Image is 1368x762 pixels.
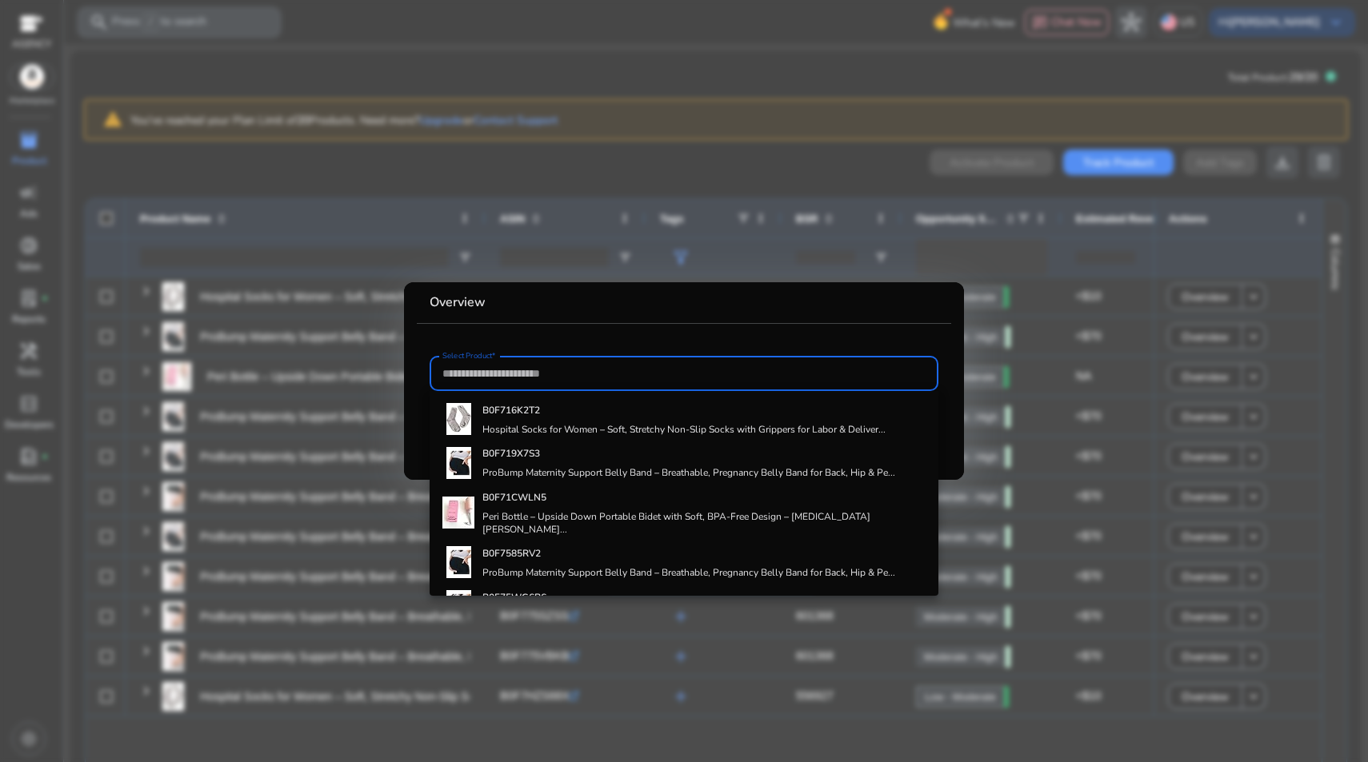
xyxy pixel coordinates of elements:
[482,466,895,479] h4: ProBump Maternity Support Belly Band – Breathable, Pregnancy Belly Band for Back, Hip & Pe...
[482,510,925,536] h4: Peri Bottle – Upside Down Portable Bidet with Soft, BPA-Free Design – [MEDICAL_DATA] [PERSON_NAME...
[442,590,474,622] img: 31J3MbyPDFL._SX38_SY50_CR,0,0,38,50_.jpg
[482,491,546,504] b: B0F71CWLN5
[442,403,474,435] img: 41dSnNfOfFL._AC_SR38,50_.jpg
[430,293,486,311] b: Overview
[442,497,474,529] img: 41shigpTQRL._AC_US40_.jpg
[482,423,886,436] h4: Hospital Socks for Women – Soft, Stretchy Non-Slip Socks with Grippers for Labor & Deliver...
[482,404,540,417] b: B0F716K2T2
[442,447,474,479] img: 31J3MbyPDFL._SX38_SY50_CR,0,0,38,50_.jpg
[482,566,895,579] h4: ProBump Maternity Support Belly Band – Breathable, Pregnancy Belly Band for Back, Hip & Pe...
[442,350,496,361] mat-label: Select Product*
[482,447,540,460] b: B0F719X7S3
[482,547,541,560] b: B0F7585RV2
[442,546,474,578] img: 31J3MbyPDFL._SX38_SY50_CR,0,0,38,50_.jpg
[482,591,546,604] b: B0F75WG6B6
